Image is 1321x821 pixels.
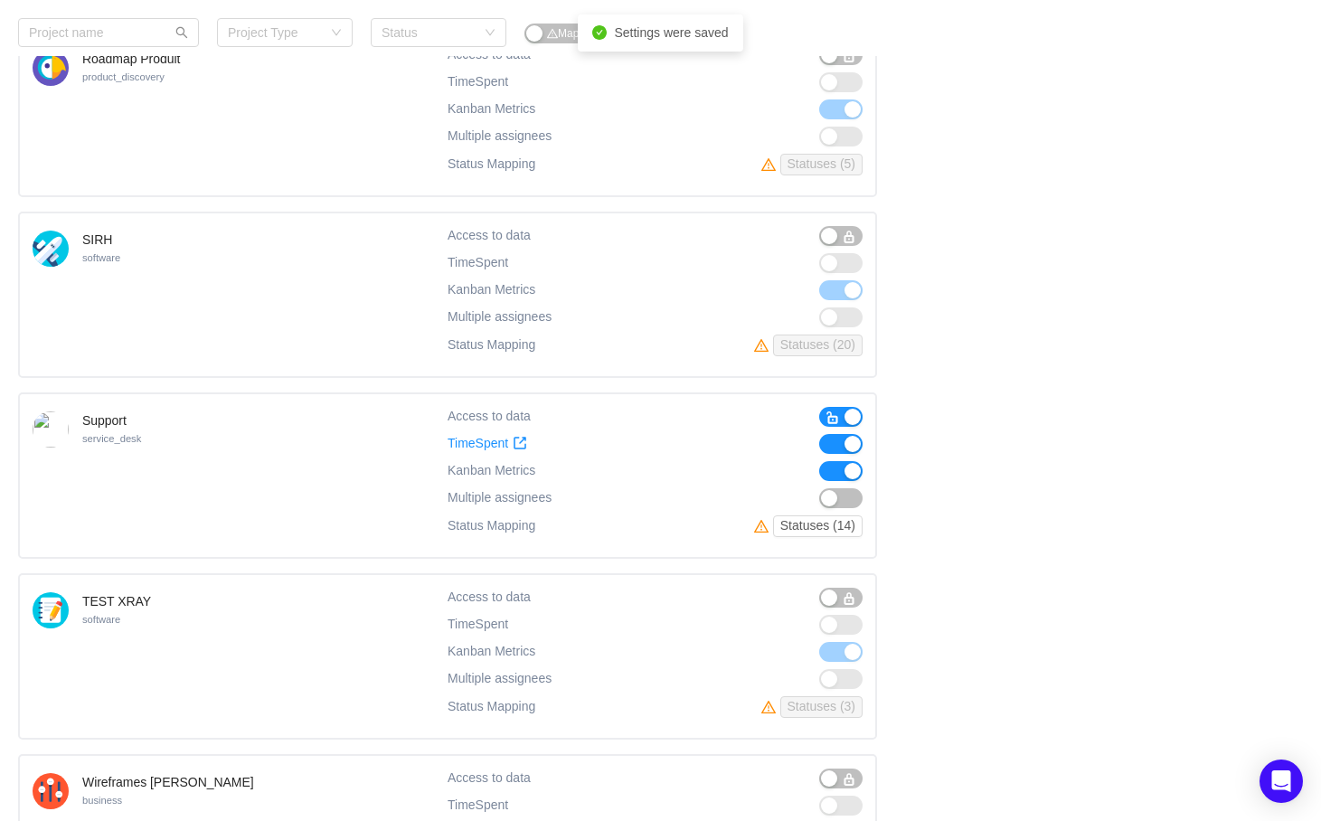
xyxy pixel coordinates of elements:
[33,773,69,809] img: 10421
[331,27,342,40] i: icon: down
[761,700,780,714] i: icon: warning
[82,71,165,82] small: product_discovery
[448,436,527,451] a: TimeSpent
[228,24,322,42] div: Project Type
[448,255,508,270] span: TimeSpent
[547,28,558,39] i: icon: warning
[448,309,552,325] span: Multiple assignees
[448,769,531,788] div: Access to data
[82,50,180,68] h4: Roadmap Produit
[382,24,476,42] div: Status
[1260,760,1303,803] div: Open Intercom Messenger
[33,592,69,628] img: 10414
[485,27,495,40] i: icon: down
[448,617,508,632] span: TimeSpent
[448,436,508,451] span: TimeSpent
[82,592,151,610] h4: TEST XRAY
[448,696,535,718] div: Status Mapping
[754,338,773,353] i: icon: warning
[448,463,535,477] span: Kanban Metrics
[547,27,599,40] span: Mapping
[82,773,254,791] h4: Wireframes [PERSON_NAME]
[82,433,141,444] small: service_desk
[448,407,531,427] div: Access to data
[448,797,508,813] span: TimeSpent
[82,252,120,263] small: software
[448,128,552,144] span: Multiple assignees
[448,490,552,505] span: Multiple assignees
[448,74,508,90] span: TimeSpent
[773,515,863,537] button: Statuses (14)
[448,671,552,686] span: Multiple assignees
[614,25,728,40] span: Settings were saved
[761,157,780,172] i: icon: warning
[448,335,535,356] div: Status Mapping
[448,101,535,116] span: Kanban Metrics
[448,588,531,608] div: Access to data
[82,231,120,249] h4: SIRH
[82,795,122,806] small: business
[33,50,69,86] img: 10401
[448,282,535,297] span: Kanban Metrics
[18,18,199,47] input: Project name
[448,515,535,537] div: Status Mapping
[754,519,773,533] i: icon: warning
[33,231,69,267] img: 10415
[33,411,69,448] img: 10597
[175,26,188,39] i: icon: search
[592,25,607,40] i: icon: check-circle
[82,411,141,429] h4: Support
[82,614,120,625] small: software
[448,154,535,175] div: Status Mapping
[448,644,535,658] span: Kanban Metrics
[448,226,531,246] div: Access to data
